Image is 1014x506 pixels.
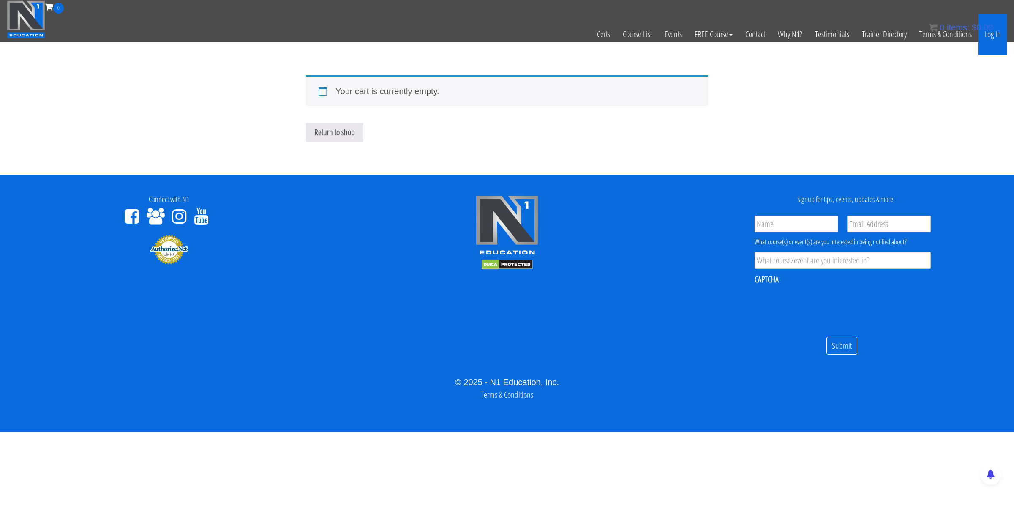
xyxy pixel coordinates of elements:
a: Certs [591,14,616,55]
div: What course(s) or event(s) are you interested in being notified about? [755,237,931,247]
a: Testimonials [809,14,856,55]
a: Return to shop [306,123,363,142]
a: Terms & Conditions [913,14,978,55]
input: Submit [826,337,857,355]
img: n1-edu-logo [475,195,539,258]
a: Course List [616,14,658,55]
h4: Signup for tips, events, updates & more [682,195,1008,204]
img: DMCA.com Protection Status [482,260,533,270]
a: 0 items: $0.00 [929,23,993,32]
a: Contact [739,14,771,55]
a: Why N1? [771,14,809,55]
a: Trainer Directory [856,14,913,55]
a: Terms & Conditions [481,389,533,400]
div: © 2025 - N1 Education, Inc. [6,376,1008,388]
span: 0 [53,3,64,14]
img: icon11.png [929,23,938,32]
iframe: reCAPTCHA [755,290,883,323]
a: Log In [978,14,1007,55]
input: Name [755,216,838,232]
img: n1-education [7,0,45,38]
span: items: [947,23,969,32]
span: $ [972,23,976,32]
a: FREE Course [688,14,739,55]
a: 0 [45,1,64,12]
h4: Connect with N1 [6,195,332,204]
input: Email Address [847,216,931,232]
a: Events [658,14,688,55]
img: Authorize.Net Merchant - Click to Verify [150,234,188,265]
label: CAPTCHA [755,274,779,285]
bdi: 0.00 [972,23,993,32]
span: 0 [940,23,944,32]
div: Your cart is currently empty. [306,75,708,106]
input: What course/event are you interested in? [755,252,931,269]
